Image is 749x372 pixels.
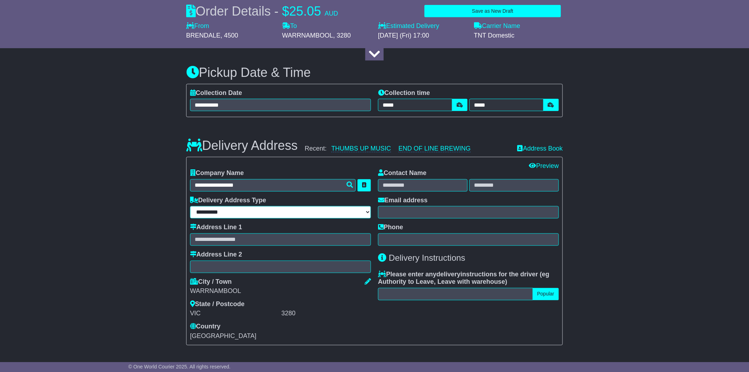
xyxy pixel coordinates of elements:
span: , 3280 [333,32,351,39]
label: Phone [378,224,403,232]
label: Collection time [378,89,430,97]
span: [GEOGRAPHIC_DATA] [190,333,256,340]
button: Save as New Draft [424,5,561,17]
label: Email address [378,197,428,205]
div: VIC [190,310,280,318]
a: END OF LINE BREWING [399,145,471,152]
div: [DATE] (Fri) 17:00 [378,32,467,40]
div: TNT Domestic [474,32,563,40]
a: Address Book [518,145,563,152]
span: eg Authority to Leave, Leave with warehouse [378,271,549,286]
h3: Delivery Address [186,139,298,153]
div: WARRNAMBOOL [190,288,371,295]
label: City / Town [190,278,232,286]
h3: Pickup Date & Time [186,66,563,80]
label: Collection Date [190,89,242,97]
a: THUMBS UP MUSIC [331,145,391,152]
span: WARRNAMBOOL [282,32,333,39]
div: 3280 [281,310,371,318]
span: © One World Courier 2025. All rights reserved. [128,364,231,370]
label: Address Line 1 [190,224,242,232]
div: Order Details - [186,4,338,19]
label: Contact Name [378,170,427,177]
label: Carrier Name [474,22,520,30]
label: Estimated Delivery [378,22,467,30]
label: State / Postcode [190,301,245,309]
label: To [282,22,297,30]
label: Country [190,323,221,331]
label: From [186,22,209,30]
a: Preview [529,162,559,169]
label: Delivery Address Type [190,197,266,205]
span: $ [282,4,289,18]
span: BRENDALE [186,32,221,39]
span: Delivery Instructions [389,253,465,263]
span: , 4500 [221,32,238,39]
button: Popular [533,288,559,300]
span: delivery [436,271,461,278]
label: Address Line 2 [190,251,242,259]
div: Recent: [305,145,510,153]
label: Company Name [190,170,244,177]
label: Please enter any instructions for the driver ( ) [378,271,559,286]
span: 25.05 [289,4,321,18]
span: AUD [325,10,338,17]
